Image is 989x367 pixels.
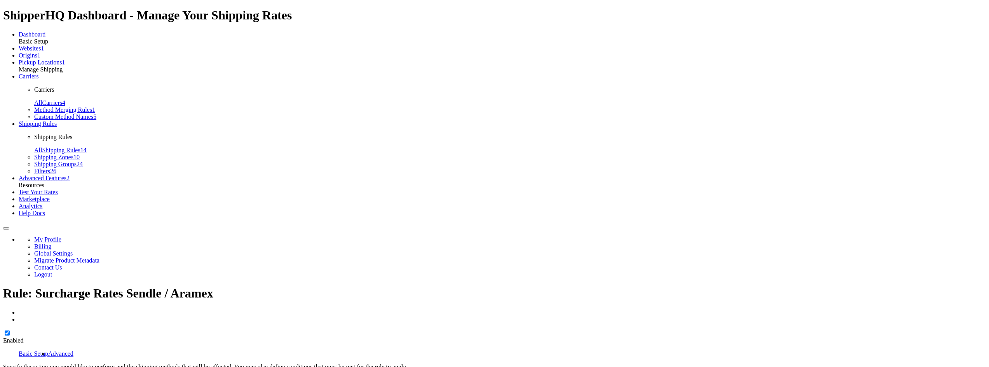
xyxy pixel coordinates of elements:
h1: Rule: Surcharge Rates Sendle / Aramex [3,286,986,301]
p: Carriers [34,86,986,93]
li: Pickup Locations [19,59,986,66]
span: Filters [34,168,50,174]
a: Shipping Rules [19,120,57,127]
label: Enabled [3,337,23,344]
div: Resources [19,182,986,189]
a: Advanced [48,350,73,357]
a: Global Settings [34,250,73,257]
li: Shipping Rules [19,120,986,175]
span: 14 [80,147,87,153]
li: Origins [19,52,986,59]
button: Open Resource Center [3,227,9,230]
div: Manage Shipping [19,66,986,73]
a: Dashboard [19,31,45,38]
span: 1 [92,106,95,113]
li: Contact Us [34,264,986,271]
li: Global Settings [34,250,986,257]
p: Shipping Rules [34,134,986,141]
a: Method Merging Rules1 [34,106,95,113]
a: AllShipping Rules14 [34,147,87,153]
a: Pickup Locations1 [19,59,65,66]
span: 2 [66,175,70,181]
span: All Carriers [34,99,62,106]
a: Advanced Features2 [19,175,70,181]
li: Help Docs [19,210,986,217]
li: Shipping Groups [34,161,986,168]
a: Help Docs [19,210,45,216]
li: Websites [19,45,986,52]
a: Logout [34,271,52,278]
li: Advanced Features [19,175,986,182]
span: 26 [50,168,56,174]
span: 1 [41,45,44,52]
span: 1 [37,52,40,59]
span: Shipping Groups [34,161,77,167]
a: Contact Us [34,264,62,271]
span: 1 [62,59,65,66]
a: Billing [34,243,51,250]
a: Websites1 [19,45,44,52]
li: Logout [34,271,986,278]
a: Shipping Groups24 [34,161,83,167]
span: 4 [62,99,65,106]
li: Test Your Rates [19,189,986,196]
span: Custom Method Names [34,113,93,120]
li: Filters [34,168,986,175]
a: Marketplace [19,196,50,202]
a: AllCarriers4 [34,99,65,106]
span: Websites [19,45,41,52]
span: Pickup Locations [19,59,62,66]
li: Migrate Product Metadata [34,257,986,264]
div: Basic Setup [19,38,986,45]
a: Basic Setup [19,350,48,357]
li: Analytics [19,203,986,210]
span: Origins [19,52,37,59]
a: Origins1 [19,52,40,59]
li: Shipping Zones [34,154,986,161]
span: Method Merging Rules [34,106,92,113]
h1: ShipperHQ Dashboard - Manage Your Shipping Rates [3,8,986,23]
span: 24 [77,161,83,167]
a: Custom Method Names5 [34,113,96,120]
li: Dashboard [19,31,986,38]
span: 5 [93,113,96,120]
li: My Profile [34,236,986,243]
a: Analytics [19,203,42,209]
span: Shipping Zones [34,154,73,160]
a: Carriers [19,73,39,80]
a: Migrate Product Metadata [34,257,99,264]
li: Marketplace [19,196,986,203]
span: 10 [73,154,80,160]
li: Custom Method Names [34,113,986,120]
a: My Profile [34,236,61,243]
li: Method Merging Rules [34,106,986,113]
a: Test Your Rates [19,189,58,195]
a: Shipping Zones10 [34,154,80,160]
li: Billing [34,243,986,250]
li: Carriers [19,73,986,120]
a: Filters26 [34,168,56,174]
span: Advanced Features [19,175,66,181]
span: All Shipping Rules [34,147,80,153]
